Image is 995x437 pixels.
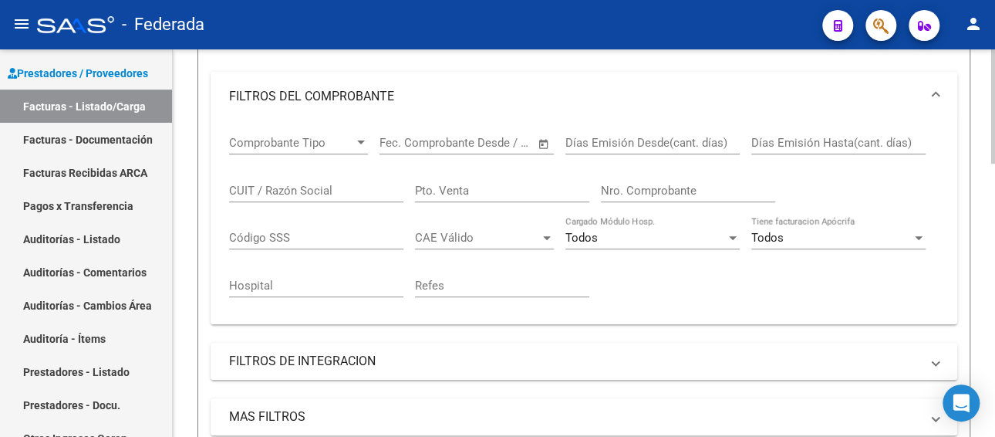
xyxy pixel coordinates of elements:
input: Start date [379,136,430,150]
mat-expansion-panel-header: FILTROS DEL COMPROBANTE [211,72,957,121]
span: Prestadores / Proveedores [8,65,148,82]
div: FILTROS DEL COMPROBANTE [211,121,957,324]
mat-icon: menu [12,15,31,33]
span: Todos [565,231,598,245]
span: Todos [751,231,784,245]
button: Open calendar [535,135,553,153]
mat-expansion-panel-header: FILTROS DE INTEGRACION [211,343,957,380]
input: End date [444,136,518,150]
span: - Federada [122,8,204,42]
span: CAE Válido [415,231,540,245]
mat-panel-title: MAS FILTROS [229,408,920,425]
div: Open Intercom Messenger [943,384,980,422]
mat-expansion-panel-header: MAS FILTROS [211,398,957,435]
mat-icon: person [964,15,983,33]
mat-panel-title: FILTROS DE INTEGRACION [229,353,920,370]
span: Comprobante Tipo [229,136,354,150]
mat-panel-title: FILTROS DEL COMPROBANTE [229,88,920,105]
